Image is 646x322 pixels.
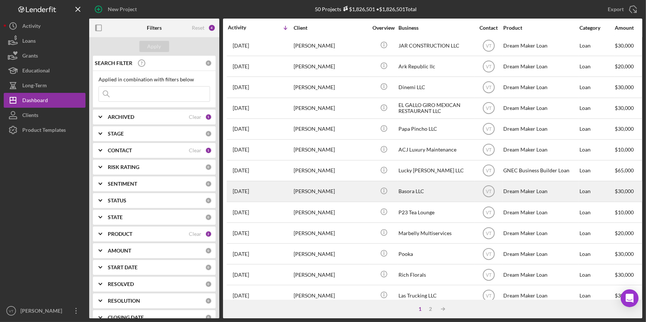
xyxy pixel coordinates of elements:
button: VT[PERSON_NAME] [4,303,85,318]
div: Business [398,25,473,31]
div: 2 [205,231,212,237]
div: 1 [205,147,212,154]
div: JAR CONSTRUCTION LLC [398,36,473,55]
div: Client [294,25,368,31]
div: Category [579,25,614,31]
button: Product Templates [4,123,85,137]
b: SENTIMENT [108,181,137,187]
button: Long-Term [4,78,85,93]
div: Contact [475,25,503,31]
text: VT [486,293,492,299]
div: $1,826,501 [341,6,375,12]
div: Clear [189,147,201,153]
time: 2025-09-10 14:38 [233,209,249,215]
b: STATE [108,214,123,220]
div: Loan [579,119,614,139]
div: Loan [579,286,614,305]
text: VT [486,43,492,48]
text: VT [486,64,492,69]
div: Applied in combination with filters below [98,77,210,82]
div: 0 [205,281,212,287]
div: Dream Maker Loan [503,77,578,97]
div: Basora LLC [398,182,473,201]
div: Loan [579,182,614,201]
a: Clients [4,108,85,123]
div: 0 [205,60,212,66]
div: Loan [579,244,614,264]
b: RESOLVED [108,281,134,287]
div: [PERSON_NAME] [294,244,368,264]
time: 2025-09-11 21:40 [233,126,249,132]
div: 0 [205,314,212,321]
div: P23 Tea Lounge [398,202,473,222]
a: Loans [4,33,85,48]
div: Loan [579,223,614,243]
b: STAGE [108,131,124,137]
div: 0 [205,214,212,221]
div: Marbelly Multiservices [398,223,473,243]
text: VT [486,210,492,215]
button: Export [600,2,642,17]
div: [PERSON_NAME] [19,303,67,320]
div: Dream Maker Loan [503,140,578,160]
div: [PERSON_NAME] [294,265,368,284]
text: VT [486,168,492,173]
a: Grants [4,48,85,63]
div: Reset [192,25,204,31]
div: Loan [579,77,614,97]
div: [PERSON_NAME] [294,182,368,201]
div: 1 [205,114,212,120]
text: VT [9,309,13,313]
div: Grants [22,48,38,65]
time: 2025-09-11 15:08 [233,167,249,173]
time: 2025-09-12 14:20 [233,105,249,111]
text: VT [486,127,492,132]
div: [PERSON_NAME] [294,56,368,76]
div: 0 [205,164,212,170]
text: VT [486,189,492,194]
time: 2025-09-07 04:23 [233,293,249,299]
div: Clear [189,114,201,120]
time: 2025-09-11 17:06 [233,147,249,153]
div: Educational [22,63,50,80]
span: $65,000 [615,167,634,173]
b: STATUS [108,198,126,204]
div: Dashboard [22,93,48,110]
div: Amount [615,25,643,31]
div: 0 [205,197,212,204]
div: Dream Maker Loan [503,286,578,305]
div: Ark Republic llc [398,56,473,76]
div: Loan [579,265,614,284]
div: 0 [205,130,212,137]
span: $30,000 [615,105,634,111]
span: $30,000 [615,84,634,90]
div: Clients [22,108,38,124]
span: $30,000 [615,126,634,132]
div: ACJ Luxury Maintenance [398,140,473,160]
div: 2 [425,306,436,312]
span: $30,000 [615,251,634,257]
div: 1 [415,306,425,312]
span: $10,000 [615,209,634,215]
div: 0 [205,264,212,271]
div: Dream Maker Loan [503,265,578,284]
div: 0 [205,247,212,254]
div: [PERSON_NAME] [294,286,368,305]
div: Loan [579,161,614,180]
span: $30,000 [615,292,634,299]
div: [PERSON_NAME] [294,98,368,118]
button: Educational [4,63,85,78]
div: Activity [228,25,261,30]
text: VT [486,85,492,90]
div: [PERSON_NAME] [294,77,368,97]
a: Dashboard [4,93,85,108]
span: $30,000 [615,271,634,278]
div: Open Intercom Messenger [621,289,639,307]
div: 50 Projects • $1,826,501 Total [315,6,417,12]
div: Dream Maker Loan [503,202,578,222]
div: 0 [205,180,212,187]
time: 2025-09-15 12:15 [233,64,249,69]
div: Apply [148,41,161,52]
